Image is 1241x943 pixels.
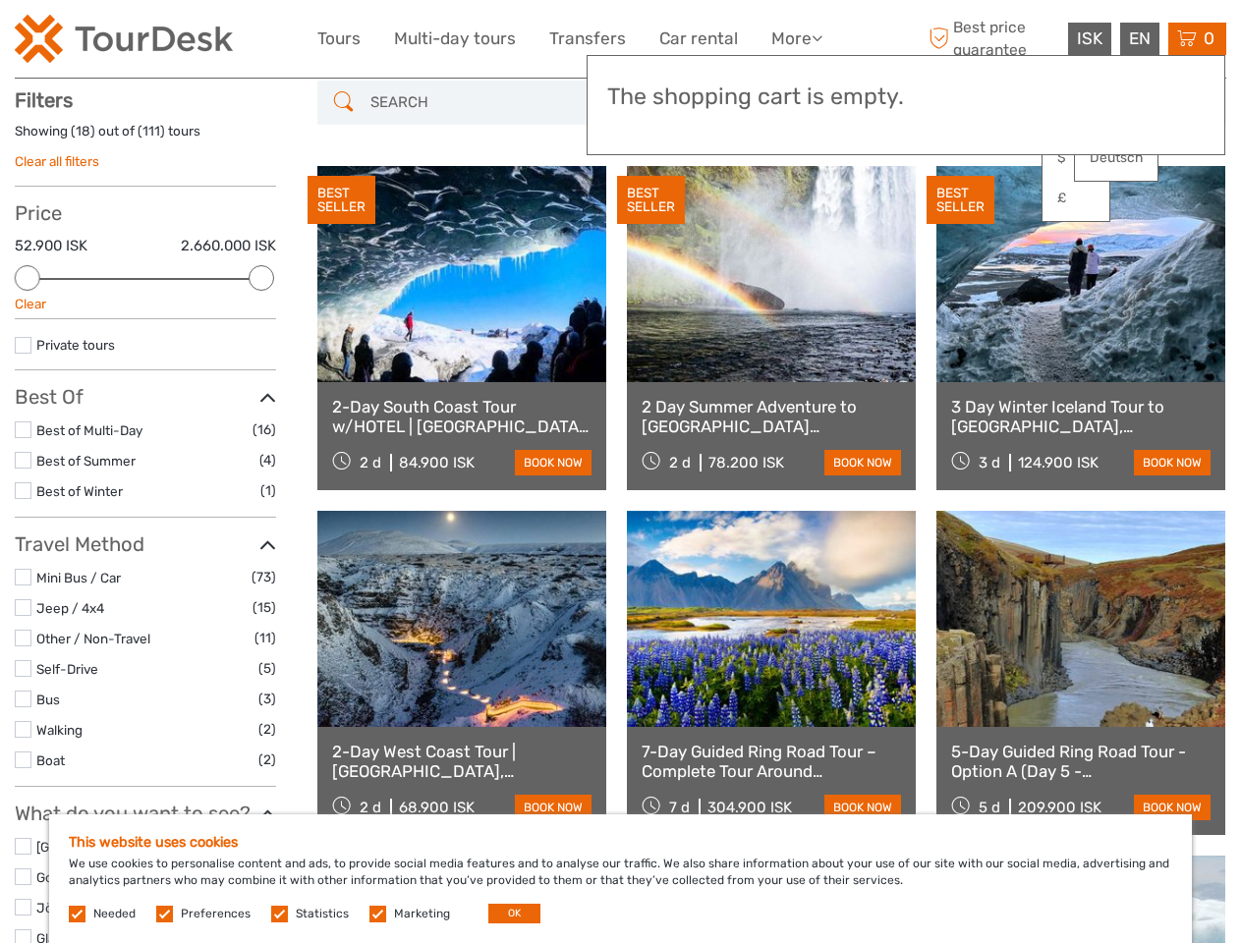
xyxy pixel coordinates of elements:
h3: The shopping cart is empty. [607,83,1205,111]
button: OK [488,904,540,923]
label: 52.900 ISK [15,236,87,256]
span: (15) [253,596,276,619]
a: $ [1043,140,1109,176]
span: 2 d [360,454,381,471]
span: (4) [259,449,276,471]
a: book now [1134,795,1211,820]
a: Self-Drive [36,661,98,677]
div: 209.900 ISK [1018,799,1101,816]
span: 3 d [979,454,1000,471]
div: BEST SELLER [308,176,375,225]
a: Golden Circle [36,869,117,885]
span: (1) [260,479,276,502]
h3: Travel Method [15,532,276,556]
a: 7-Day Guided Ring Road Tour – Complete Tour Around [GEOGRAPHIC_DATA] [642,742,901,782]
a: Boat [36,752,65,768]
a: Private tours [36,337,115,353]
div: Showing ( ) out of ( ) tours [15,122,276,152]
h3: Best Of [15,385,276,409]
div: BEST SELLER [927,176,994,225]
a: 2-Day South Coast Tour w/HOTEL | [GEOGRAPHIC_DATA], [GEOGRAPHIC_DATA], [GEOGRAPHIC_DATA] & Waterf... [332,397,592,437]
span: 2 d [360,799,381,816]
button: Open LiveChat chat widget [226,30,250,54]
a: book now [515,795,592,820]
label: 111 [142,122,160,140]
a: book now [1134,450,1211,475]
strong: Filters [15,88,73,112]
a: book now [515,450,592,475]
a: More [771,25,822,53]
h5: This website uses cookies [69,834,1172,851]
a: £ [1043,181,1109,216]
label: 2.660.000 ISK [181,236,276,256]
a: Walking [36,722,83,738]
span: (11) [254,627,276,649]
div: 78.200 ISK [708,454,784,471]
a: Best of Multi-Day [36,422,142,438]
a: Best of Winter [36,483,123,499]
a: Tours [317,25,361,53]
label: Preferences [181,906,251,922]
a: Best of Summer [36,453,136,469]
span: ISK [1077,28,1102,48]
a: Bus [36,692,60,707]
span: (73) [252,566,276,588]
a: 2-Day West Coast Tour | [GEOGRAPHIC_DATA], [GEOGRAPHIC_DATA] w/Canyon Baths [332,742,592,782]
div: Clear [15,295,276,313]
h3: What do you want to see? [15,802,276,825]
span: (5) [258,657,276,680]
a: Other / Non-Travel [36,631,150,646]
div: 124.900 ISK [1018,454,1099,471]
a: Mini Bus / Car [36,570,121,585]
a: [GEOGRAPHIC_DATA] [36,839,170,855]
a: Multi-day tours [394,25,516,53]
span: (16) [253,418,276,441]
p: We're away right now. Please check back later! [28,34,222,50]
img: 120-15d4194f-c635-41b9-a512-a3cb382bfb57_logo_small.png [15,15,233,63]
div: BEST SELLER [617,176,685,225]
div: 304.900 ISK [707,799,792,816]
a: Car rental [659,25,738,53]
a: Clear all filters [15,153,99,169]
div: EN [1120,23,1159,55]
span: (2) [258,718,276,741]
span: 0 [1201,28,1217,48]
label: 18 [76,122,90,140]
label: Marketing [394,906,450,922]
a: Jökulsárlón/[GEOGRAPHIC_DATA] [36,900,249,915]
a: book now [824,795,901,820]
span: 5 d [979,799,1000,816]
a: Jeep / 4x4 [36,600,104,616]
div: We use cookies to personalise content and ads, to provide social media features and to analyse ou... [49,814,1192,943]
a: book now [824,450,901,475]
a: Transfers [549,25,626,53]
a: 2 Day Summer Adventure to [GEOGRAPHIC_DATA] [GEOGRAPHIC_DATA], Glacier Hiking, [GEOGRAPHIC_DATA],... [642,397,901,437]
a: 5-Day Guided Ring Road Tour - Option A (Day 5 - [GEOGRAPHIC_DATA]) [951,742,1211,782]
a: 3 Day Winter Iceland Tour to [GEOGRAPHIC_DATA], [GEOGRAPHIC_DATA], [GEOGRAPHIC_DATA] and [GEOGRAP... [951,397,1211,437]
span: 7 d [669,799,690,816]
div: 68.900 ISK [399,799,475,816]
span: 2 d [669,454,691,471]
h3: Price [15,201,276,225]
span: (3) [258,688,276,710]
label: Needed [93,906,136,922]
span: (2) [258,749,276,771]
input: SEARCH [363,85,596,120]
label: Statistics [296,906,349,922]
a: Deutsch [1075,140,1157,176]
div: 84.900 ISK [399,454,475,471]
span: Best price guarantee [924,17,1063,60]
